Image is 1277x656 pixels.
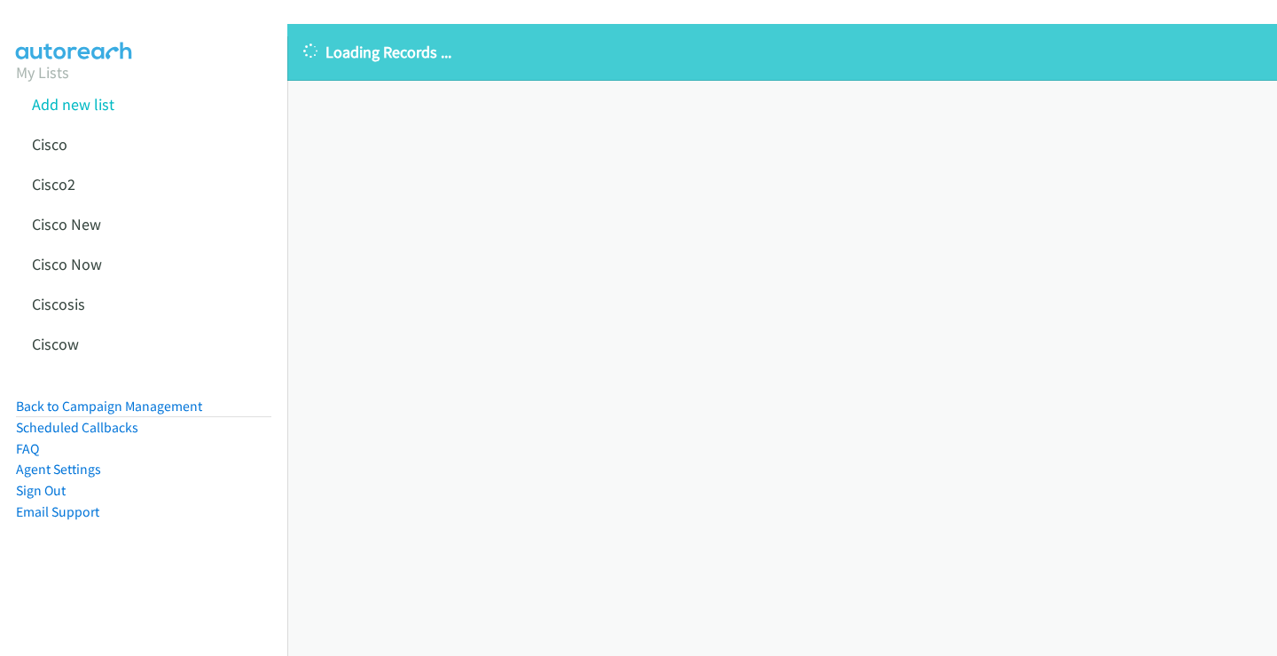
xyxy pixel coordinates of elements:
[303,40,1261,64] p: Loading Records ...
[32,334,79,354] a: Ciscow
[16,482,66,499] a: Sign Out
[16,419,138,436] a: Scheduled Callbacks
[32,94,114,115] a: Add new list
[32,254,102,274] a: Cisco Now
[16,62,69,83] a: My Lists
[32,214,101,234] a: Cisco New
[32,294,85,314] a: Ciscosis
[16,503,99,520] a: Email Support
[16,461,101,478] a: Agent Settings
[16,398,202,415] a: Back to Campaign Management
[32,174,75,194] a: Cisco2
[16,440,39,457] a: FAQ
[32,134,67,154] a: Cisco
